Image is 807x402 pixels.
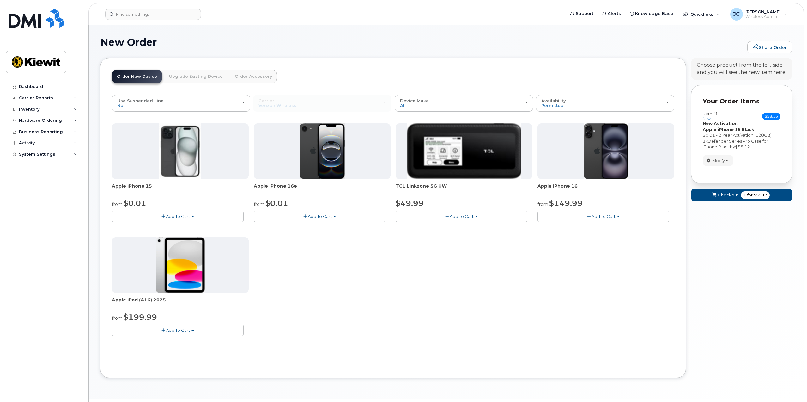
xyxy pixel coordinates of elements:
div: Apple iPhone 16 [537,183,674,195]
button: Add To Cart [112,211,244,222]
span: Checkout [718,192,738,198]
span: $58.12 [735,144,750,149]
span: Add To Cart [592,214,616,219]
span: Availability [541,98,566,103]
a: Share Order [747,41,792,54]
span: Add To Cart [450,214,474,219]
iframe: Messenger Launcher [780,374,802,397]
button: Add To Cart [112,325,244,336]
img: iphone16e.png [300,123,345,179]
img: linkzone5g.png [407,123,521,179]
span: No [117,103,123,108]
span: Device Make [400,98,429,103]
div: $0.01 - 2 Year Activation (128GB) [703,132,780,138]
span: 1 [743,192,746,198]
h1: New Order [100,37,744,48]
small: from [112,315,123,321]
img: iphone_16_plus.png [584,123,628,179]
span: $49.99 [396,199,424,208]
small: new [703,116,711,121]
button: Device Make All [395,95,533,111]
button: Modify [703,155,733,166]
div: Apple iPhone 16e [254,183,391,195]
div: Apple iPad (A16) 2025 [112,297,249,309]
button: Availability Permitted [536,95,674,111]
button: Add To Cart [254,211,385,222]
small: from [254,201,264,207]
a: Order New Device [112,70,162,83]
strong: New Activation [703,121,738,126]
button: Add To Cart [396,211,527,222]
div: x by [703,138,780,150]
span: $149.99 [549,199,583,208]
a: Order Accessory [230,70,277,83]
span: Use Suspended Line [117,98,164,103]
span: Defender Series Pro Case for iPhone Black [703,139,768,150]
span: $0.01 [265,199,288,208]
button: Add To Cart [537,211,669,222]
span: Add To Cart [308,214,332,219]
div: Apple iPhone 15 [112,183,249,195]
div: Choose product from the left side and you will see the new item here. [697,62,786,76]
a: Upgrade Existing Device [164,70,228,83]
span: $58.13 [762,113,780,120]
span: #1 [712,111,718,116]
span: All [400,103,406,108]
strong: Apple iPhone 15 [703,127,741,132]
strong: Black [742,127,754,132]
span: for [746,192,754,198]
h3: Item [703,111,718,121]
span: 1 [703,139,706,144]
small: from [112,201,123,207]
span: $58.13 [754,192,767,198]
span: Add To Cart [166,328,190,333]
span: $0.01 [124,199,146,208]
img: iphone15.jpg [159,123,201,179]
button: Checkout 1 for $58.13 [691,189,792,201]
span: $199.99 [124,312,157,322]
div: TCL Linkzone 5G UW [396,183,532,195]
span: Add To Cart [166,214,190,219]
small: from [537,201,548,207]
span: Permitted [541,103,564,108]
p: Your Order Items [703,97,780,106]
img: ipad_11.png [156,237,205,293]
button: Use Suspended Line No [112,95,250,111]
span: Modify [713,158,725,164]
